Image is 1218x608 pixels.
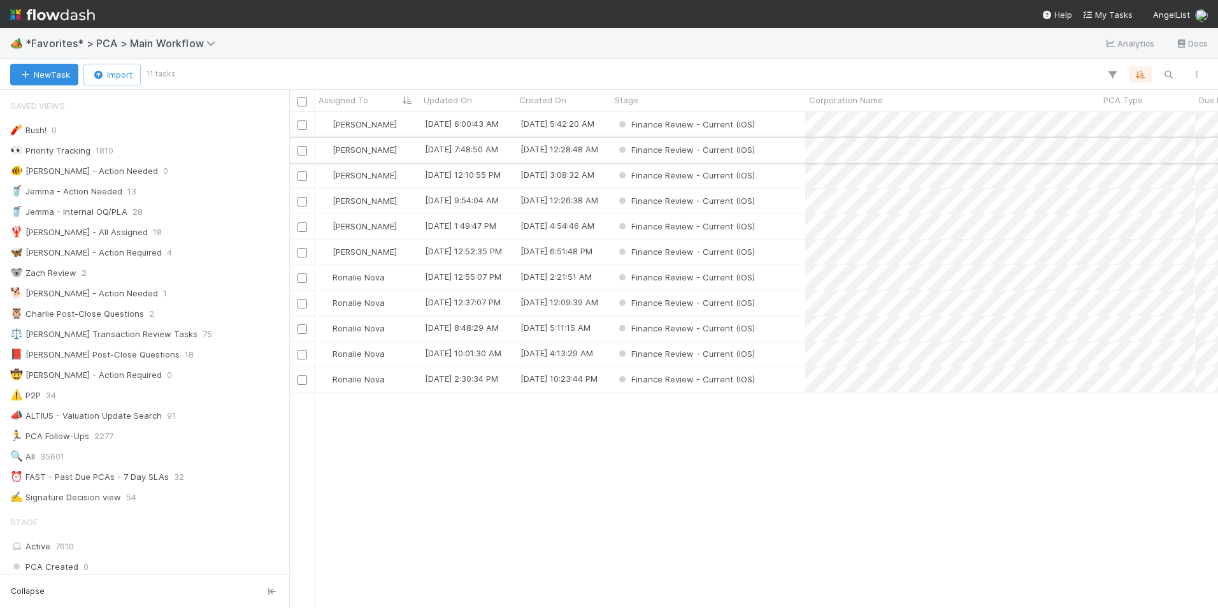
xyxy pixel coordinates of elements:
span: 34 [46,387,56,403]
div: [PERSON_NAME] [320,220,397,233]
div: [DATE] 8:48:29 AM [425,321,499,334]
span: Stage [10,509,38,535]
div: [PERSON_NAME] - Action Required [10,367,162,383]
img: avatar_487f705b-1efa-4920-8de6-14528bcda38c.png [320,145,331,155]
span: ⏰ [10,471,23,482]
span: 📕 [10,349,23,359]
span: 🐠 [10,165,23,176]
div: Finance Review - Current (IOS) [616,194,755,207]
div: ALTIUS - Valuation Update Search [10,408,162,424]
span: 13 [127,184,136,199]
span: Saved Views [10,93,65,119]
span: Finance Review - Current (IOS) [616,196,755,206]
span: [PERSON_NAME] [333,221,397,231]
input: Toggle Row Selected [297,248,307,257]
div: [DATE] 12:28:48 AM [520,143,598,156]
span: 🏃 [10,430,23,441]
img: avatar_0d9988fd-9a15-4cc7-ad96-88feab9e0fa9.png [320,323,331,333]
img: avatar_0d9988fd-9a15-4cc7-ad96-88feab9e0fa9.png [320,298,331,308]
div: FAST - Past Due PCAs - 7 Day SLAs [10,469,169,485]
span: 28 [133,204,143,220]
div: Finance Review - Current (IOS) [616,118,755,131]
span: 75 [203,326,212,342]
div: Ronalie Nova [320,271,385,284]
input: Toggle Row Selected [297,375,307,385]
div: [PERSON_NAME] - All Assigned [10,224,148,240]
img: avatar_0d9988fd-9a15-4cc7-ad96-88feab9e0fa9.png [320,374,331,384]
div: [PERSON_NAME] [320,194,397,207]
div: [DATE] 12:26:38 AM [520,194,598,206]
span: Finance Review - Current (IOS) [616,145,755,155]
span: Ronalie Nova [333,349,385,359]
span: Finance Review - Current (IOS) [616,221,755,231]
button: NewTask [10,64,78,85]
div: [DATE] 12:09:39 AM [520,296,598,308]
div: Finance Review - Current (IOS) [616,245,755,258]
div: Finance Review - Current (IOS) [616,347,755,360]
a: My Tasks [1082,8,1133,21]
span: Stage [615,94,638,106]
small: 11 tasks [146,68,176,80]
div: [DATE] 2:21:51 AM [520,270,592,283]
span: AngelList [1153,10,1190,20]
span: [PERSON_NAME] [333,145,397,155]
span: 18 [185,347,194,363]
span: 0 [83,559,89,575]
span: 0 [52,122,57,138]
div: Finance Review - Current (IOS) [616,296,755,309]
div: [PERSON_NAME] Transaction Review Tasks [10,326,197,342]
div: Signature Decision view [10,489,121,505]
span: Finance Review - Current (IOS) [616,170,755,180]
div: [DATE] 12:55:07 PM [425,270,501,283]
span: 🦉 [10,308,23,319]
span: [PERSON_NAME] [333,196,397,206]
span: Updated On [424,94,472,106]
input: Toggle Row Selected [297,146,307,156]
div: [DATE] 6:00:43 AM [425,117,499,130]
div: [DATE] 5:11:15 AM [520,321,591,334]
div: Finance Review - Current (IOS) [616,143,755,156]
span: ✍️ [10,491,23,502]
div: [PERSON_NAME] - Action Required [10,245,162,261]
span: 18 [153,224,162,240]
span: [PERSON_NAME] [333,170,397,180]
span: Collapse [11,586,45,597]
div: Zach Review [10,265,76,281]
div: Rush! [10,122,47,138]
div: [DATE] 12:52:35 PM [425,245,502,257]
div: [PERSON_NAME] - Action Needed [10,163,158,179]
a: Analytics [1105,36,1155,51]
div: PCA Follow-Ups [10,428,89,444]
span: 35601 [40,449,64,465]
div: Finance Review - Current (IOS) [616,271,755,284]
img: avatar_487f705b-1efa-4920-8de6-14528bcda38c.png [320,170,331,180]
button: Import [83,64,141,85]
div: [DATE] 4:54:46 AM [520,219,594,232]
div: [PERSON_NAME] [320,118,397,131]
div: [DATE] 1:49:47 PM [425,219,496,232]
span: 0 [163,163,168,179]
div: [DATE] 10:23:44 PM [520,372,598,385]
span: 1 [163,286,167,301]
span: 54 [126,489,136,505]
div: Finance Review - Current (IOS) [616,322,755,335]
span: 0 [167,367,172,383]
img: avatar_b6a6ccf4-6160-40f7-90da-56c3221167ae.png [320,247,331,257]
span: 🦋 [10,247,23,257]
input: Toggle All Rows Selected [297,97,307,106]
span: 🔍 [10,451,23,461]
div: [PERSON_NAME] - Action Needed [10,286,158,301]
div: All [10,449,35,465]
input: Toggle Row Selected [297,197,307,206]
div: P2P [10,387,41,403]
span: Assigned To [319,94,368,106]
span: Ronalie Nova [333,272,385,282]
span: 👀 [10,145,23,156]
div: [DATE] 4:13:29 AM [520,347,593,359]
span: [PERSON_NAME] [333,119,397,129]
span: 32 [174,469,184,485]
div: [DATE] 3:08:32 AM [520,168,594,181]
input: Toggle Row Selected [297,171,307,181]
input: Toggle Row Selected [297,324,307,334]
span: 📣 [10,410,23,421]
